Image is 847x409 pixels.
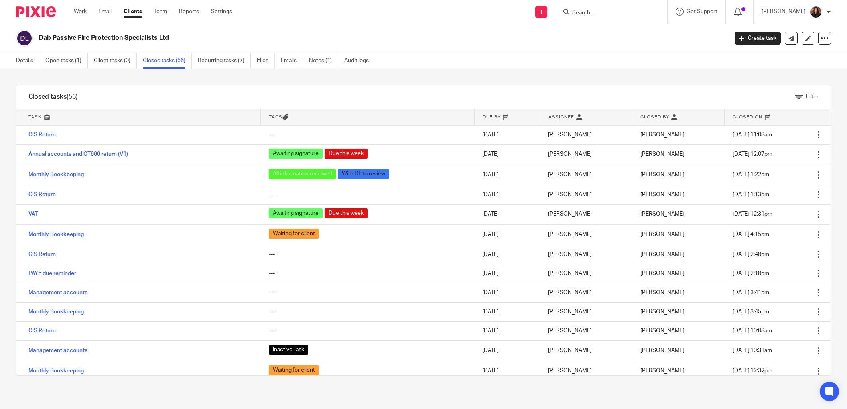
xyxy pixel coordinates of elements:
span: [DATE] 3:45pm [733,309,769,315]
div: --- [269,250,466,258]
span: [PERSON_NAME] [640,368,684,374]
a: Clients [124,8,142,16]
span: [DATE] 11:08am [733,132,772,138]
a: Recurring tasks (7) [198,53,251,69]
td: [DATE] [474,245,540,264]
a: Notes (1) [309,53,338,69]
a: Work [74,8,87,16]
span: [PERSON_NAME] [640,252,684,257]
img: svg%3E [16,30,33,47]
span: [PERSON_NAME] [640,271,684,276]
span: [PERSON_NAME] [640,232,684,237]
span: With DT to review [338,169,389,179]
td: [DATE] [474,264,540,283]
a: VAT [28,211,38,217]
span: (56) [67,94,78,100]
td: [PERSON_NAME] [540,144,632,165]
span: [PERSON_NAME] [640,348,684,353]
a: CIS Return [28,192,56,197]
span: [PERSON_NAME] [640,132,684,138]
span: Waiting for client [269,229,319,239]
a: Monthly Bookkeeping [28,309,84,315]
h2: Dab Passive Fire Protection Specialists Ltd [39,34,586,42]
a: Create task [735,32,781,45]
td: [DATE] [474,204,540,224]
span: [DATE] 12:07pm [733,151,772,157]
a: Management accounts [28,290,87,295]
td: [PERSON_NAME] [540,321,632,340]
a: Settings [211,8,232,16]
span: Inactive Task [269,345,308,355]
div: --- [269,308,466,316]
a: Audit logs [344,53,375,69]
span: [PERSON_NAME] [640,328,684,334]
a: Email [98,8,112,16]
th: Tags [261,109,474,125]
input: Search [571,10,643,17]
span: [PERSON_NAME] [640,172,684,177]
a: CIS Return [28,328,56,334]
span: [PERSON_NAME] [640,309,684,315]
img: Pixie [16,6,56,17]
a: Monthly Bookkeeping [28,232,84,237]
td: [PERSON_NAME] [540,245,632,264]
span: [PERSON_NAME] [640,211,684,217]
a: Client tasks (0) [94,53,137,69]
a: Files [257,53,275,69]
span: Get Support [687,9,717,14]
td: [DATE] [474,302,540,321]
td: [PERSON_NAME] [540,224,632,245]
a: Emails [281,53,303,69]
div: --- [269,289,466,297]
span: [DATE] 1:13pm [733,192,769,197]
td: [PERSON_NAME] [540,340,632,361]
td: [DATE] [474,125,540,144]
a: Open tasks (1) [45,53,88,69]
span: [PERSON_NAME] [640,192,684,197]
span: [DATE] 2:48pm [733,252,769,257]
span: Awaiting signature [269,149,323,159]
span: [PERSON_NAME] [640,151,684,157]
h1: Closed tasks [28,93,78,101]
span: [DATE] 10:31am [733,348,772,353]
span: Due this week [325,208,368,218]
span: [DATE] 1:22pm [733,172,769,177]
div: --- [269,327,466,335]
img: Headshot.jpg [810,6,822,18]
div: --- [269,131,466,139]
td: [DATE] [474,144,540,165]
div: --- [269,191,466,199]
td: [PERSON_NAME] [540,302,632,321]
span: Waiting for client [269,365,319,375]
td: [PERSON_NAME] [540,204,632,224]
td: [PERSON_NAME] [540,185,632,204]
span: Due this week [325,149,368,159]
td: [PERSON_NAME] [540,361,632,381]
span: [DATE] 2:18pm [733,271,769,276]
a: PAYE due reminder [28,271,76,276]
a: Management accounts [28,348,87,353]
a: Annual accounts and CT600 return (V1) [28,151,128,157]
span: [DATE] 4:15pm [733,232,769,237]
td: [DATE] [474,361,540,381]
a: CIS Return [28,252,56,257]
td: [DATE] [474,224,540,245]
div: --- [269,269,466,277]
a: Monthly Bookkeeping [28,368,84,374]
span: All information received [269,169,336,179]
td: [DATE] [474,165,540,185]
p: [PERSON_NAME] [762,8,806,16]
a: Team [154,8,167,16]
a: CIS Return [28,132,56,138]
td: [DATE] [474,321,540,340]
a: Closed tasks (56) [143,53,192,69]
td: [PERSON_NAME] [540,283,632,302]
td: [DATE] [474,340,540,361]
td: [DATE] [474,283,540,302]
a: Reports [179,8,199,16]
span: Awaiting signature [269,208,323,218]
span: [DATE] 3:41pm [733,290,769,295]
td: [PERSON_NAME] [540,264,632,283]
a: Details [16,53,39,69]
span: [DATE] 12:31pm [733,211,772,217]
